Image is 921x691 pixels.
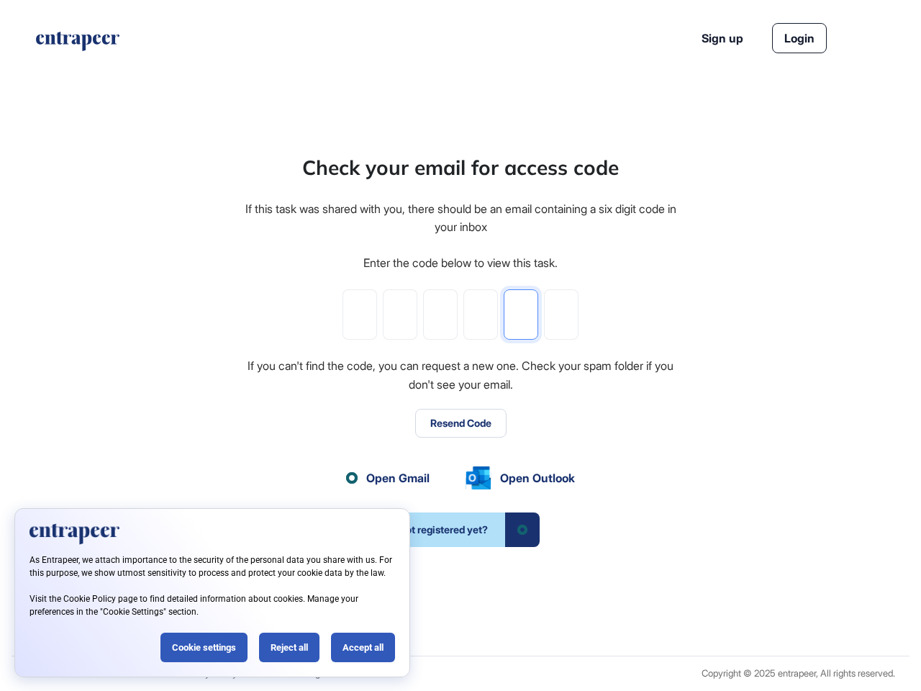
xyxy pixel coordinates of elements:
[243,357,678,394] div: If you can't find the code, you can request a new one. Check your spam folder if you don't see yo...
[302,153,619,183] div: Check your email for access code
[35,32,121,56] a: entrapeer-logo
[381,512,540,547] a: Not registered yet?
[346,469,430,487] a: Open Gmail
[702,668,895,679] div: Copyright © 2025 entrapeer, All rights reserved.
[702,30,743,47] a: Sign up
[381,512,505,547] span: Not registered yet?
[243,200,678,237] div: If this task was shared with you, there should be an email containing a six digit code in your inbox
[466,466,575,489] a: Open Outlook
[366,469,430,487] span: Open Gmail
[415,409,507,438] button: Resend Code
[363,254,558,273] div: Enter the code below to view this task.
[772,23,827,53] a: Login
[500,469,575,487] span: Open Outlook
